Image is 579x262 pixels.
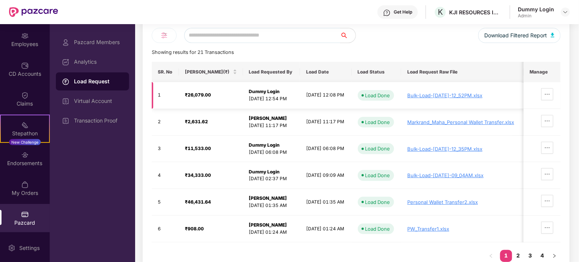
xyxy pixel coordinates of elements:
img: svg+xml;base64,PHN2ZyBpZD0iRHJvcGRvd24tMzJ4MzIiIHhtbG5zPSJodHRwOi8vd3d3LnczLm9yZy8yMDAwL3N2ZyIgd2... [562,9,568,15]
div: Load Request [74,78,123,85]
div: [DATE] 06:08 PM [249,149,294,156]
div: Markrand_Maha_Personal Wallet Transfer.xlsx [407,119,517,125]
td: [DATE] 01:24 AM [300,216,352,242]
div: PW_Transfer1.xlsx [407,226,517,232]
strong: Dummy Login [249,169,280,175]
div: Settings [17,244,42,252]
th: Load Requested By [243,62,300,82]
strong: ₹2,631.62 [185,119,208,124]
button: ellipsis [541,195,553,207]
div: Pazcard Members [74,39,123,45]
div: Admin [518,13,554,19]
li: 3 [524,250,536,262]
span: left [489,254,493,258]
li: 4 [536,250,548,262]
td: 3 [152,136,179,162]
span: ellipsis [542,198,553,204]
img: svg+xml;base64,PHN2ZyBpZD0iQ2xhaW0iIHhtbG5zPSJodHRwOi8vd3d3LnczLm9yZy8yMDAwL3N2ZyIgd2lkdGg9IjIwIi... [21,92,29,99]
span: search [340,32,356,38]
button: ellipsis [541,115,553,127]
div: [DATE] 12:54 PM [249,95,294,103]
strong: ₹46,431.64 [185,199,211,205]
button: Download Filtered Report [478,28,561,43]
th: SR. No [152,62,179,82]
li: 1 [500,250,512,262]
a: 4 [536,250,548,261]
img: svg+xml;base64,PHN2ZyB4bWxucz0iaHR0cDovL3d3dy53My5vcmcvMjAwMC9zdmciIHdpZHRoPSIyMSIgaGVpZ2h0PSIyMC... [21,121,29,129]
img: svg+xml;base64,PHN2ZyBpZD0iVmlydHVhbF9BY2NvdW50IiBkYXRhLW5hbWU9IlZpcnR1YWwgQWNjb3VudCIgeG1sbnM9Im... [62,117,69,125]
th: Load Status [352,62,402,82]
a: 3 [524,250,536,261]
td: 2 [152,109,179,136]
span: [PERSON_NAME](₹) [185,69,231,75]
div: [DATE] 01:24 AM [249,229,294,236]
strong: ₹34,333.00 [185,172,211,178]
span: right [552,254,557,258]
img: svg+xml;base64,PHN2ZyBpZD0iTG9hZF9SZXF1ZXN0IiBkYXRhLW5hbWU9IkxvYWQgUmVxdWVzdCIgeG1sbnM9Imh0dHA6Ly... [62,78,69,86]
button: search [340,28,356,43]
div: Stepathon [1,130,49,137]
td: 6 [152,216,179,242]
div: New Challenge [9,139,41,145]
img: svg+xml;base64,PHN2ZyBpZD0iUGF6Y2FyZCIgeG1sbnM9Imh0dHA6Ly93d3cudzMub3JnLzIwMDAvc3ZnIiB3aWR0aD0iMj... [21,211,29,218]
td: [DATE] 12:08 PM [300,82,352,109]
div: Transaction Proof [74,118,123,124]
td: [DATE] 01:35 AM [300,189,352,216]
div: Load Done [365,198,390,206]
div: Personal Wallet Transfer2.xlsx [407,199,517,205]
strong: ₹11,533.00 [185,146,211,151]
img: svg+xml;base64,PHN2ZyBpZD0iUHJvZmlsZSIgeG1sbnM9Imh0dHA6Ly93d3cudzMub3JnLzIwMDAvc3ZnIiB3aWR0aD0iMj... [62,39,69,46]
img: New Pazcare Logo [9,7,58,17]
td: 1 [152,82,179,109]
strong: Dummy Login [249,142,280,148]
div: [DATE] 02:37 PM [249,175,294,182]
button: ellipsis [541,168,553,180]
button: ellipsis [541,88,553,100]
strong: ₹908.00 [185,226,204,231]
div: Load Done [365,145,390,152]
span: Showing results for 21 Transactions [152,49,234,55]
strong: [PERSON_NAME] [249,115,287,121]
button: ellipsis [541,222,553,234]
img: svg+xml;base64,PHN2ZyBpZD0iRW1wbG95ZWVzIiB4bWxucz0iaHR0cDovL3d3dy53My5vcmcvMjAwMC9zdmciIHdpZHRoPS... [21,32,29,40]
div: Get Help [394,9,412,15]
span: ellipsis [542,145,553,151]
span: Download Filtered Report [484,31,547,40]
div: Bulk-Load-[DATE]-09_04AM.xlsx [407,172,517,178]
div: Dummy Login [518,6,554,13]
td: [DATE] 11:17 PM [300,109,352,136]
button: left [485,250,497,262]
img: svg+xml;base64,PHN2ZyBpZD0iRGFzaGJvYXJkIiB4bWxucz0iaHR0cDovL3d3dy53My5vcmcvMjAwMC9zdmciIHdpZHRoPS... [62,58,69,66]
span: K [438,8,443,17]
strong: [PERSON_NAME] [249,222,287,228]
strong: Dummy Login [249,89,280,94]
img: svg+xml;base64,PHN2ZyBpZD0iRW5kb3JzZW1lbnRzIiB4bWxucz0iaHR0cDovL3d3dy53My5vcmcvMjAwMC9zdmciIHdpZH... [21,151,29,159]
th: Load Date [300,62,352,82]
img: svg+xml;base64,PHN2ZyBpZD0iVmlydHVhbF9BY2NvdW50IiBkYXRhLW5hbWU9IlZpcnR1YWwgQWNjb3VudCIgeG1sbnM9Im... [62,98,69,105]
td: [DATE] 09:09 AM [300,162,352,189]
strong: [PERSON_NAME] [249,195,287,201]
td: [DATE] 06:08 PM [300,136,352,162]
div: Load Done [365,92,390,99]
img: svg+xml;base64,PHN2ZyBpZD0iSGVscC0zMngzMiIgeG1sbnM9Imh0dHA6Ly93d3cudzMub3JnLzIwMDAvc3ZnIiB3aWR0aD... [383,9,391,17]
th: Load Request Raw File [401,62,524,82]
div: [DATE] 11:17 PM [249,122,294,129]
div: Bulk-Load-[DATE]-12_35PM.xlsx [407,146,517,152]
img: svg+xml;base64,PHN2ZyBpZD0iQ0RfQWNjb3VudHMiIGRhdGEtbmFtZT0iQ0QgQWNjb3VudHMiIHhtbG5zPSJodHRwOi8vd3... [21,62,29,69]
li: 2 [512,250,524,262]
img: svg+xml;base64,PHN2ZyBpZD0iTXlfT3JkZXJzIiBkYXRhLW5hbWU9Ik15IE9yZGVycyIgeG1sbnM9Imh0dHA6Ly93d3cudz... [21,181,29,188]
div: Load Done [365,118,390,126]
td: 5 [152,189,179,216]
li: Next Page [548,250,561,262]
a: 2 [512,250,524,261]
a: 1 [500,250,512,261]
div: Virtual Account [74,98,123,104]
img: svg+xml;base64,PHN2ZyBpZD0iU2V0dGluZy0yMHgyMCIgeG1sbnM9Imh0dHA6Ly93d3cudzMub3JnLzIwMDAvc3ZnIiB3aW... [8,244,15,252]
button: right [548,250,561,262]
th: Load Amount(₹) [179,62,243,82]
button: ellipsis [541,142,553,154]
li: Previous Page [485,250,497,262]
div: Bulk-Load-[DATE]-12_52PM.xlsx [407,92,517,98]
span: ellipsis [542,225,553,231]
div: [DATE] 01:35 AM [249,202,294,209]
